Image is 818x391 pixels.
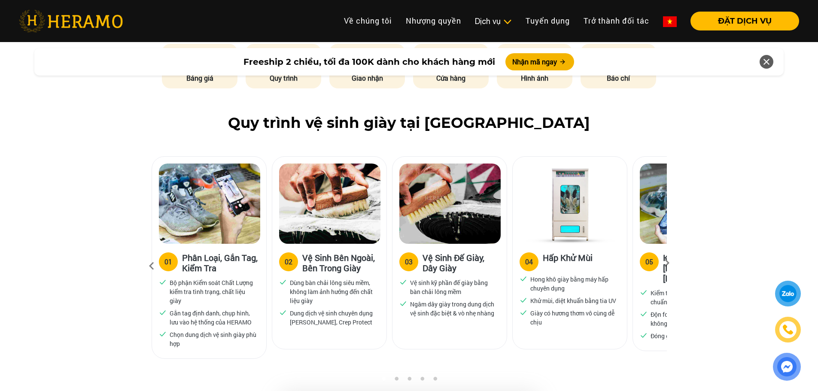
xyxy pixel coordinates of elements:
button: 5 [431,376,439,385]
a: Về chúng tôi [337,12,399,30]
img: checked.svg [520,296,527,304]
img: checked.svg [279,278,287,286]
img: checked.svg [159,278,167,286]
button: 4 [418,376,426,385]
p: Vệ sinh kỹ phần đế giày bằng bàn chải lông mềm [410,278,497,296]
img: Heramo quy trinh ve sinh de giay day giay [399,164,501,244]
span: Freeship 2 chiều, tối đa 100K dành cho khách hàng mới [243,55,495,68]
h2: Quy trình vệ sinh giày tại [GEOGRAPHIC_DATA] [19,114,799,132]
img: vn-flag.png [663,16,677,27]
img: checked.svg [640,310,648,318]
img: checked.svg [520,275,527,282]
div: 01 [164,257,172,267]
div: 03 [405,257,413,267]
p: Chọn dung dịch vệ sinh giày phù hợp [170,330,256,348]
button: ĐẶT DỊCH VỤ [690,12,799,30]
img: checked.svg [399,278,407,286]
p: Độn foam để giữ form giày không biến dạng [651,310,737,328]
h3: Kiểm Tra Chất [PERSON_NAME] & [PERSON_NAME] [663,252,740,283]
div: 05 [645,257,653,267]
a: Trở thành đối tác [577,12,656,30]
p: Đóng gói & giao đến khách hàng [651,331,737,340]
img: Heramo quy trinh ve sinh hap khu mui giay bang may hap uv [520,164,621,244]
p: Hong khô giày bằng máy hấp chuyên dụng [530,275,617,293]
img: subToggleIcon [503,18,512,26]
img: checked.svg [399,300,407,307]
img: Heramo quy trinh ve sinh kiem tra chat luong dong goi [640,164,741,244]
img: checked.svg [640,331,648,339]
h3: Vệ Sinh Bên Ngoài, Bên Trong Giày [302,252,380,273]
a: Tuyển dụng [519,12,577,30]
p: Dùng bàn chải lông siêu mềm, không làm ảnh hưởng đến chất liệu giày [290,278,377,305]
p: Khử mùi, diệt khuẩn bằng tia UV [530,296,616,305]
p: Bộ phận Kiểm soát Chất Lượng kiểm tra tình trạng, chất liệu giày [170,278,256,305]
img: heramo-logo.png [19,10,123,32]
img: checked.svg [279,309,287,316]
h3: Hấp Khử Mùi [543,252,593,270]
div: 02 [285,257,292,267]
img: Heramo quy trinh ve sinh giay ben ngoai ben trong [279,164,380,244]
img: checked.svg [520,309,527,316]
a: ĐẶT DỊCH VỤ [684,17,799,25]
p: Kiểm tra chất lượng xử lý đạt chuẩn [651,288,737,306]
button: 3 [405,376,414,385]
img: checked.svg [159,309,167,316]
img: checked.svg [159,330,167,338]
h3: Phân Loại, Gắn Tag, Kiểm Tra [182,252,259,273]
p: Dung dịch vệ sinh chuyên dụng [PERSON_NAME], Crep Protect [290,309,377,327]
button: Nhận mã ngay [505,53,574,70]
a: phone-icon [776,318,800,341]
button: 2 [392,376,401,385]
p: Gắn tag định danh, chụp hình, lưu vào hệ thống của HERAMO [170,309,256,327]
p: Ngâm dây giày trong dung dịch vệ sinh đặc biệt & vò nhẹ nhàng [410,300,497,318]
button: 1 [379,376,388,385]
div: Dịch vụ [475,15,512,27]
p: Giày có hương thơm vô cùng dễ chịu [530,309,617,327]
a: Nhượng quyền [399,12,468,30]
h3: Vệ Sinh Đế Giày, Dây Giày [423,252,500,273]
img: Heramo quy trinh ve sinh giay phan loai gan tag kiem tra [159,164,260,244]
img: phone-icon [783,325,793,334]
img: checked.svg [640,288,648,296]
div: 04 [525,257,533,267]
